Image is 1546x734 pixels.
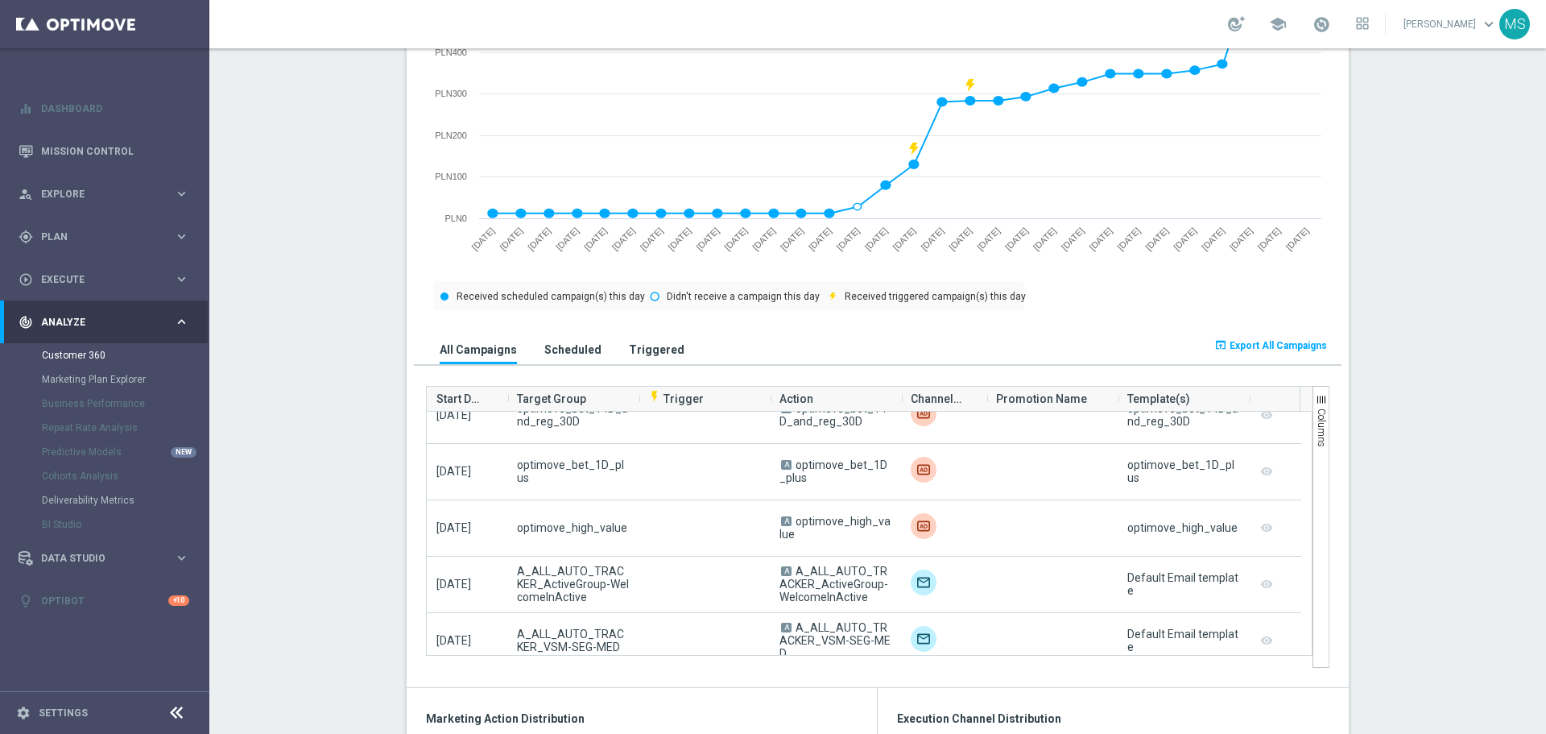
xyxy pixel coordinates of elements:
[174,314,189,330] i: keyboard_arrow_right
[18,145,190,158] button: Mission Control
[457,291,645,302] text: Received scheduled campaign(s) this day
[781,566,792,576] span: A
[779,565,888,603] span: A_ALL_AUTO_TRACKER_ActiveGroup-WelcomeInActive
[1230,340,1327,351] span: Export All Campaigns
[1060,226,1086,252] text: [DATE]
[526,226,552,252] text: [DATE]
[807,226,833,252] text: [DATE]
[1269,15,1287,33] span: school
[18,316,190,329] button: track_changes Analyze keyboard_arrow_right
[19,272,33,287] i: play_circle_outline
[996,383,1087,415] span: Promotion Name
[1499,9,1530,39] div: MS
[1115,226,1142,252] text: [DATE]
[517,383,586,415] span: Target Group
[18,230,190,243] button: gps_fixed Plan keyboard_arrow_right
[779,621,891,660] span: A_ALL_AUTO_TRACKER_VSM-SEG-MED
[517,521,627,534] span: optimove_high_value
[1316,408,1327,447] span: Columns
[667,291,820,302] text: Didn't receive a campaign this day
[975,226,1002,252] text: [DATE]
[648,392,704,405] span: Trigger
[18,552,190,565] button: Data Studio keyboard_arrow_right
[42,464,208,488] div: Cohorts Analysis
[436,634,471,647] span: [DATE]
[436,578,471,591] span: [DATE]
[42,343,208,367] div: Customer 360
[436,521,471,534] span: [DATE]
[1402,12,1499,36] a: [PERSON_NAME]keyboard_arrow_down
[648,390,661,403] i: flash_on
[517,458,629,484] span: optimove_bet_1D_plus
[174,186,189,201] i: keyboard_arrow_right
[911,626,936,652] div: Target group only
[781,460,792,470] span: A
[911,457,936,483] img: Criteo
[42,488,208,512] div: Deliverability Metrics
[1200,226,1226,252] text: [DATE]
[171,447,196,458] div: NEW
[1127,383,1190,415] span: Template(s)
[435,131,467,140] text: PLN200
[436,465,471,478] span: [DATE]
[1127,628,1239,653] div: Default Email template
[436,383,485,415] span: Start Date
[1127,402,1239,428] div: optimove_bet_14D_and_reg_30D
[911,400,936,426] img: Criteo
[517,402,629,428] span: optimove_bet_14D_and_reg_30D
[174,550,189,566] i: keyboard_arrow_right
[639,226,665,252] text: [DATE]
[41,275,174,284] span: Execute
[41,317,174,327] span: Analyze
[41,554,174,563] span: Data Studio
[582,226,609,252] text: [DATE]
[781,623,792,632] span: A
[19,187,33,201] i: person_search
[19,187,174,201] div: Explore
[1003,226,1030,252] text: [DATE]
[1127,458,1239,484] div: optimove_bet_1D_plus
[540,334,606,364] button: Scheduled
[1480,15,1498,33] span: keyboard_arrow_down
[610,226,637,252] text: [DATE]
[42,494,167,507] a: Deliverability Metrics
[694,226,721,252] text: [DATE]
[426,711,858,726] h3: Marketing Action Distribution
[667,226,693,252] text: [DATE]
[436,334,521,364] button: All Campaigns
[781,516,792,526] span: A
[42,373,167,386] a: Marketing Plan Explorer
[19,551,174,566] div: Data Studio
[18,595,190,608] button: lightbulb Optibot +10
[835,226,862,252] text: [DATE]
[554,226,581,252] text: [DATE]
[19,130,189,172] div: Mission Control
[722,226,749,252] text: [DATE]
[517,628,629,653] span: A_ALL_AUTO_TRACKER_VSM-SEG-MED
[911,570,936,595] img: Target group only
[911,513,936,539] img: Criteo
[1031,226,1058,252] text: [DATE]
[18,102,190,115] div: equalizer Dashboard
[750,226,777,252] text: [DATE]
[19,230,33,244] i: gps_fixed
[911,383,964,415] span: Channel(s)
[19,102,33,116] i: equalizer
[1256,226,1283,252] text: [DATE]
[18,188,190,201] button: person_search Explore keyboard_arrow_right
[1214,338,1227,351] i: open_in_browser
[436,408,471,421] span: [DATE]
[444,214,467,223] text: PLN0
[947,226,973,252] text: [DATE]
[42,349,167,362] a: Customer 360
[19,315,33,330] i: track_changes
